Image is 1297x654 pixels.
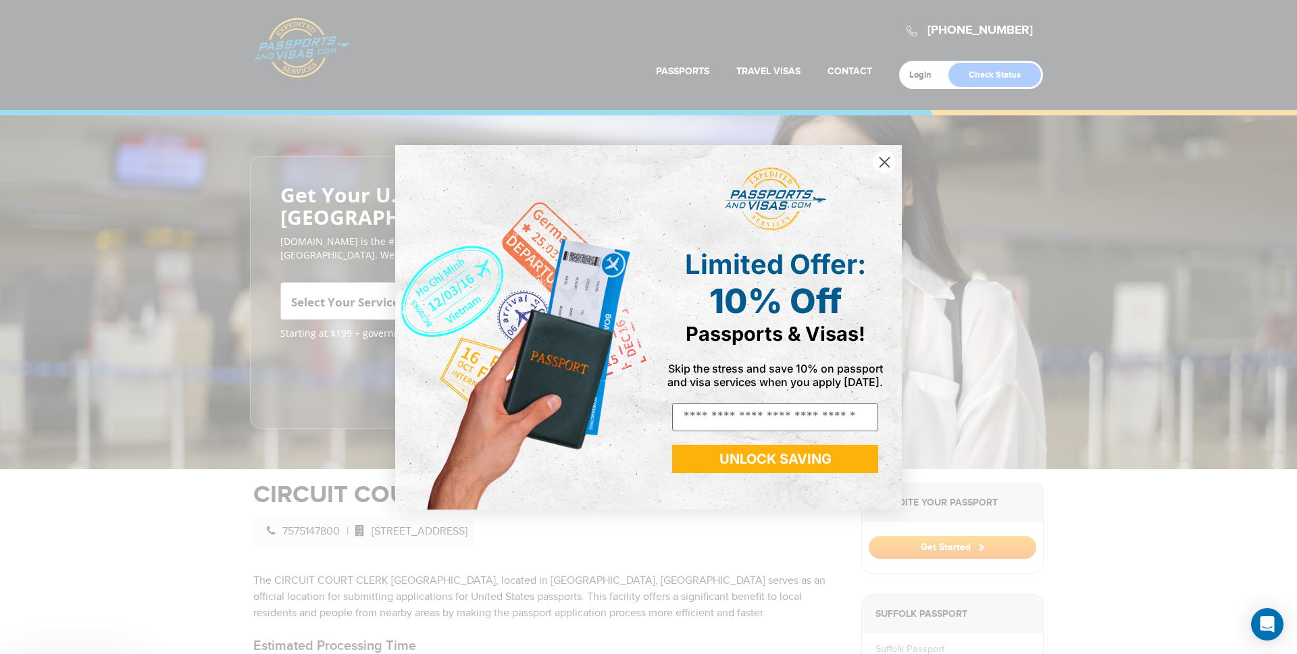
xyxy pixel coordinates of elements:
button: Close dialog [873,151,896,174]
img: passports and visas [725,167,826,231]
div: Open Intercom Messenger [1251,608,1283,641]
span: 10% Off [709,281,842,321]
button: UNLOCK SAVING [672,445,878,473]
span: Limited Offer: [685,248,866,281]
span: Passports & Visas! [686,322,865,346]
span: Skip the stress and save 10% on passport and visa services when you apply [DATE]. [667,362,883,389]
img: de9cda0d-0715-46ca-9a25-073762a91ba7.png [395,145,648,510]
